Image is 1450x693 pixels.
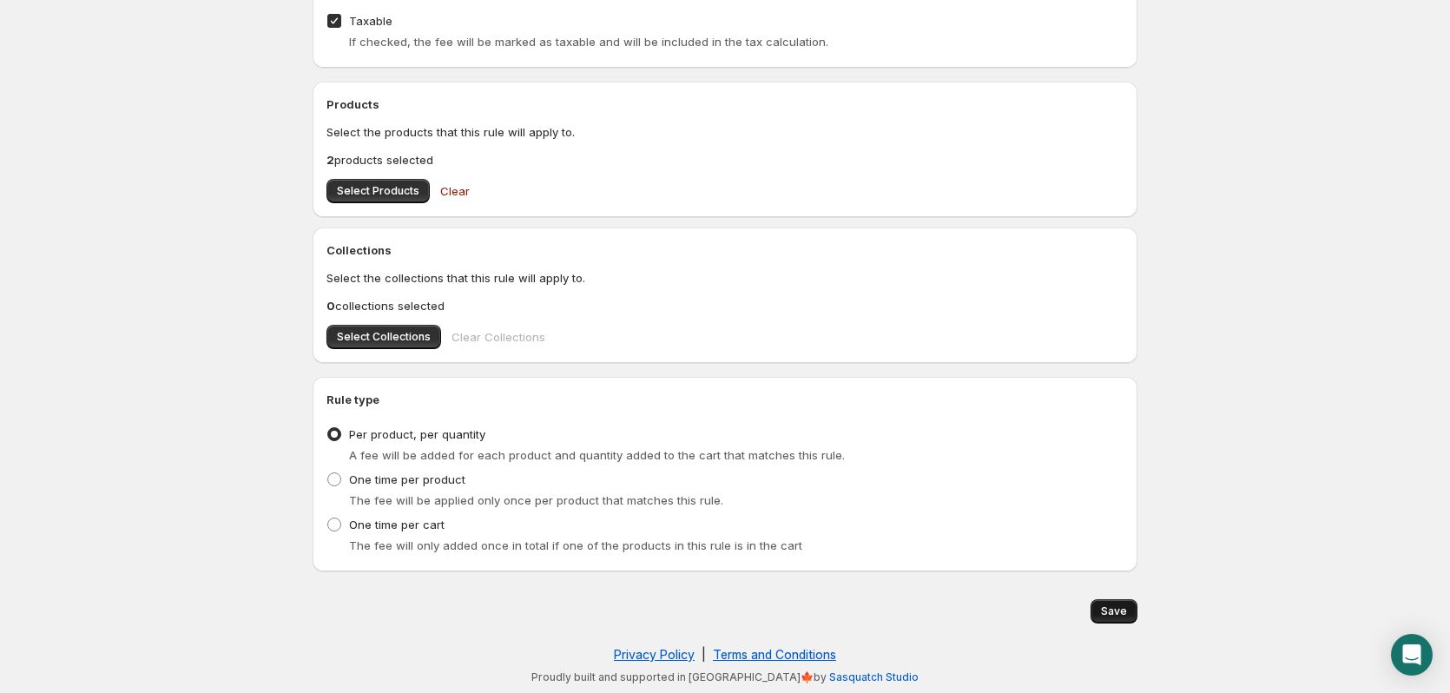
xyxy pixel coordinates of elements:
span: The fee will only added once in total if one of the products in this rule is in the cart [349,538,802,552]
b: 0 [326,299,335,313]
div: Open Intercom Messenger [1391,634,1433,676]
button: Save [1091,599,1137,624]
a: Privacy Policy [614,647,695,662]
h2: Collections [326,241,1124,259]
p: Select the collections that this rule will apply to. [326,269,1124,287]
span: Per product, per quantity [349,427,485,441]
h2: Products [326,96,1124,113]
button: Select Products [326,179,430,203]
p: collections selected [326,297,1124,314]
span: The fee will be applied only once per product that matches this rule. [349,493,723,507]
span: Select Products [337,184,419,198]
button: Select Collections [326,325,441,349]
p: Proudly built and supported in [GEOGRAPHIC_DATA]🍁by [321,670,1129,684]
span: Clear [440,182,470,200]
a: Sasquatch Studio [829,670,919,683]
span: Taxable [349,14,392,28]
span: One time per product [349,472,465,486]
span: If checked, the fee will be marked as taxable and will be included in the tax calculation. [349,35,828,49]
span: A fee will be added for each product and quantity added to the cart that matches this rule. [349,448,845,462]
span: One time per cart [349,518,445,531]
span: Save [1101,604,1127,618]
span: | [702,647,706,662]
p: Select the products that this rule will apply to. [326,123,1124,141]
span: Select Collections [337,330,431,344]
p: products selected [326,151,1124,168]
button: Clear [430,174,480,208]
h2: Rule type [326,391,1124,408]
b: 2 [326,153,334,167]
a: Terms and Conditions [713,647,836,662]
